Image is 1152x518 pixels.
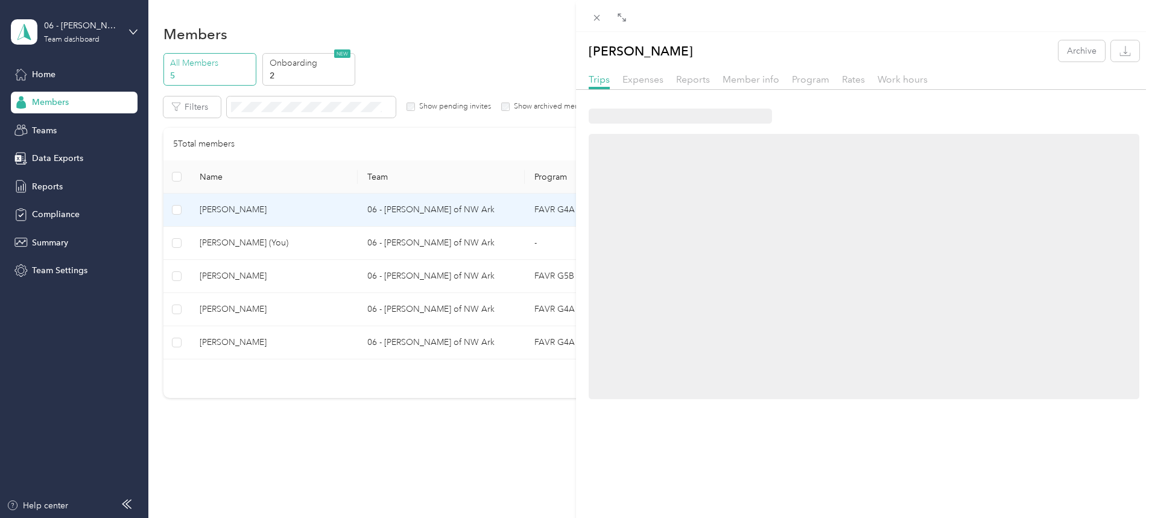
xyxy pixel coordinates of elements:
button: Archive [1059,40,1105,62]
span: Rates [842,74,865,85]
p: [PERSON_NAME] [589,40,693,62]
span: Program [792,74,829,85]
span: Trips [589,74,610,85]
span: Expenses [622,74,663,85]
span: Reports [676,74,710,85]
span: Member info [723,74,779,85]
iframe: Everlance-gr Chat Button Frame [1084,450,1152,518]
span: Work hours [878,74,928,85]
